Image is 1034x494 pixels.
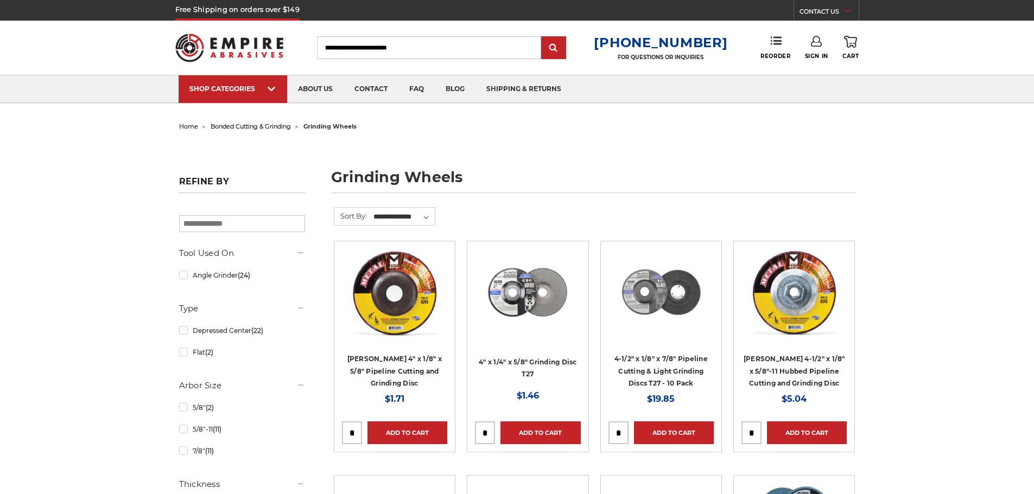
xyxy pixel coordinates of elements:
[398,75,435,103] a: faq
[351,249,438,336] img: Mercer 4" x 1/8" x 5/8 Cutting and Light Grinding Wheel
[647,394,675,404] span: $19.85
[344,75,398,103] a: contact
[179,379,305,392] h5: Arbor Size
[179,247,305,260] h5: Tool Used On
[179,398,305,417] a: 5/8"
[179,321,305,340] a: Depressed Center
[475,75,572,103] a: shipping & returns
[741,249,847,354] a: Mercer 4-1/2" x 1/8" x 5/8"-11 Hubbed Cutting and Light Grinding Wheel
[842,53,859,60] span: Cart
[618,249,705,336] img: View of Black Hawk's 4 1/2 inch T27 pipeline disc, showing both front and back of the grinding wh...
[179,123,198,130] a: home
[303,123,357,130] span: grinding wheels
[179,441,305,460] a: 7/8"
[347,355,442,387] a: [PERSON_NAME] 4" x 1/8" x 5/8" Pipeline Cutting and Grinding Disc
[205,348,213,356] span: (2)
[475,249,580,354] a: 4 inch BHA grinding wheels
[594,54,727,61] p: FOR QUESTIONS OR INQUIRIES
[435,75,475,103] a: blog
[543,37,564,59] input: Submit
[842,36,859,60] a: Cart
[372,209,435,225] select: Sort By:
[179,420,305,439] a: 5/8"-11
[179,266,305,285] a: Angle Grinder
[634,421,714,444] a: Add to Cart
[479,358,577,378] a: 4" x 1/4" x 5/8" Grinding Disc T27
[179,176,305,193] h5: Refine by
[334,208,367,224] label: Sort By:
[175,27,284,69] img: Empire Abrasives
[251,326,263,335] span: (22)
[211,123,291,130] a: bonded cutting & grinding
[751,249,838,336] img: Mercer 4-1/2" x 1/8" x 5/8"-11 Hubbed Cutting and Light Grinding Wheel
[614,355,708,387] a: 4-1/2" x 1/8" x 7/8" Pipeline Cutting & Light Grinding Discs T27 - 10 Pack
[179,302,305,315] h5: Type
[767,421,847,444] a: Add to Cart
[385,394,404,404] span: $1.71
[189,85,276,93] div: SHOP CATEGORIES
[500,421,580,444] a: Add to Cart
[213,425,221,433] span: (11)
[206,403,214,412] span: (2)
[179,478,305,491] h5: Thickness
[744,355,845,387] a: [PERSON_NAME] 4-1/2" x 1/8" x 5/8"-11 Hubbed Pipeline Cutting and Grinding Disc
[760,53,790,60] span: Reorder
[484,249,571,336] img: 4 inch BHA grinding wheels
[805,53,828,60] span: Sign In
[179,343,305,362] a: Flat
[517,390,539,401] span: $1.46
[287,75,344,103] a: about us
[238,271,250,279] span: (24)
[594,35,727,50] a: [PHONE_NUMBER]
[800,5,859,21] a: CONTACT US
[760,36,790,59] a: Reorder
[782,394,807,404] span: $5.04
[331,170,855,193] h1: grinding wheels
[205,447,214,455] span: (11)
[608,249,714,354] a: View of Black Hawk's 4 1/2 inch T27 pipeline disc, showing both front and back of the grinding wh...
[342,249,447,354] a: Mercer 4" x 1/8" x 5/8 Cutting and Light Grinding Wheel
[367,421,447,444] a: Add to Cart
